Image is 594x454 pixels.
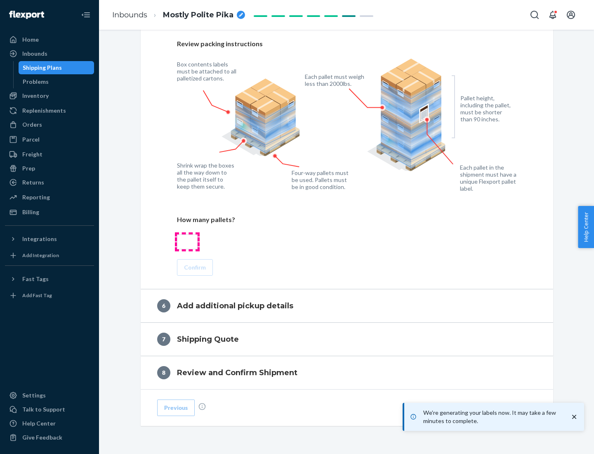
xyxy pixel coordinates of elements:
[78,7,94,23] button: Close Navigation
[5,232,94,246] button: Integrations
[22,178,44,187] div: Returns
[22,92,49,100] div: Inventory
[5,289,94,302] a: Add Fast Tag
[22,235,57,243] div: Integrations
[22,50,47,58] div: Inbounds
[112,10,147,19] a: Inbounds
[157,400,195,416] button: Previous
[177,259,213,276] button: Confirm
[177,61,238,82] figcaption: Box contents labels must be attached to all palletized cartons.
[5,47,94,60] a: Inbounds
[177,215,517,225] p: How many pallets?
[563,7,579,23] button: Open account menu
[19,61,94,74] a: Shipping Plans
[106,3,252,27] ol: breadcrumbs
[177,334,239,345] h4: Shipping Quote
[23,64,62,72] div: Shipping Plans
[5,417,94,430] a: Help Center
[177,367,297,378] h4: Review and Confirm Shipment
[578,206,594,248] button: Help Center
[305,73,366,87] figcaption: Each pallet must weigh less than 2000lbs.
[5,33,94,46] a: Home
[177,39,517,49] p: Review packing instructions
[22,121,42,129] div: Orders
[22,135,40,144] div: Parcel
[460,95,514,123] figcaption: Pallet height, including the pallet, must be shorter than 90 inches.
[22,419,56,428] div: Help Center
[5,206,94,219] a: Billing
[5,389,94,402] a: Settings
[22,275,49,283] div: Fast Tags
[5,162,94,175] a: Prep
[22,208,39,216] div: Billing
[22,106,66,115] div: Replenishments
[23,78,49,86] div: Problems
[22,193,50,201] div: Reporting
[5,118,94,131] a: Orders
[163,10,233,21] span: Mostly Polite Pika
[22,164,35,173] div: Prep
[5,148,94,161] a: Freight
[157,299,170,312] div: 6
[22,150,42,158] div: Freight
[5,249,94,262] a: Add Integration
[22,405,65,414] div: Talk to Support
[292,169,349,190] figcaption: Four-way pallets must be used. Pallets must be in good condition.
[423,409,562,425] p: We're generating your labels now. It may take a few minutes to complete.
[177,162,236,190] figcaption: Shrink wrap the boxes all the way down to the pallet itself to keep them secure.
[22,35,39,44] div: Home
[5,104,94,117] a: Replenishments
[22,433,62,442] div: Give Feedback
[5,431,94,444] button: Give Feedback
[9,11,44,19] img: Flexport logo
[5,133,94,146] a: Parcel
[5,403,94,416] a: Talk to Support
[22,252,59,259] div: Add Integration
[19,75,94,88] a: Problems
[526,7,543,23] button: Open Search Box
[22,391,46,400] div: Settings
[5,272,94,286] button: Fast Tags
[157,333,170,346] div: 7
[141,289,553,322] button: 6Add additional pickup details
[5,89,94,102] a: Inventory
[157,366,170,379] div: 8
[5,191,94,204] a: Reporting
[141,323,553,356] button: 7Shipping Quote
[460,164,522,192] figcaption: Each pallet in the shipment must have a unique Flexport pallet label.
[5,176,94,189] a: Returns
[570,413,578,421] svg: close toast
[544,7,561,23] button: Open notifications
[141,356,553,389] button: 8Review and Confirm Shipment
[177,300,293,311] h4: Add additional pickup details
[22,292,52,299] div: Add Fast Tag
